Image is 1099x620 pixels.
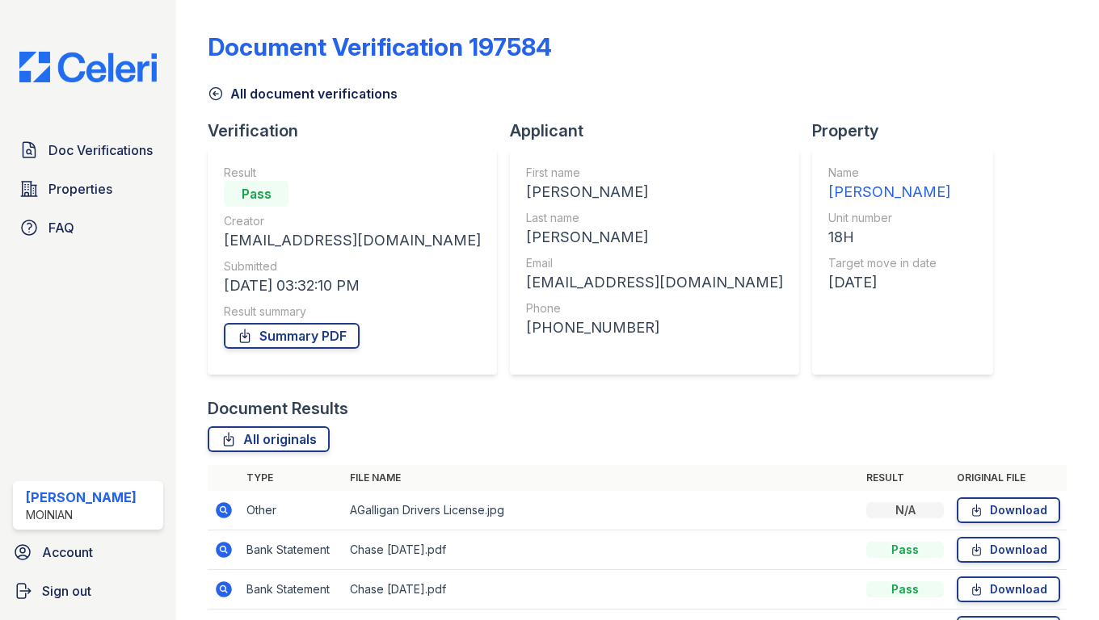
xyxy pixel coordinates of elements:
[957,576,1060,602] a: Download
[42,581,91,601] span: Sign out
[828,165,950,181] div: Name
[240,530,343,570] td: Bank Statement
[42,542,93,562] span: Account
[208,84,398,103] a: All document verifications
[224,213,481,229] div: Creator
[828,165,950,203] a: Name [PERSON_NAME]
[224,323,360,349] a: Summary PDF
[950,465,1067,491] th: Original file
[48,218,74,237] span: FAQ
[13,212,163,244] a: FAQ
[208,426,330,452] a: All originals
[48,179,112,199] span: Properties
[828,271,950,294] div: [DATE]
[343,570,860,610] td: Chase [DATE].pdf
[828,255,950,271] div: Target move in date
[957,497,1060,523] a: Download
[866,581,944,597] div: Pass
[224,258,481,274] div: Submitted
[6,52,170,82] img: CE_Logo_Blue-a8612792a0a2168367f1c8372b55b34899dd931a85d93a1a3d3e32e68fde9ad4.png
[526,255,783,271] div: Email
[48,140,153,160] span: Doc Verifications
[866,542,944,558] div: Pass
[6,536,170,568] a: Account
[6,575,170,607] a: Sign out
[866,502,944,518] div: N/A
[224,229,481,252] div: [EMAIL_ADDRESS][DOMAIN_NAME]
[828,181,950,203] div: [PERSON_NAME]
[526,271,783,294] div: [EMAIL_ADDRESS][DOMAIN_NAME]
[526,226,783,249] div: [PERSON_NAME]
[957,537,1060,563] a: Download
[13,173,163,205] a: Properties
[224,181,288,207] div: Pass
[13,134,163,166] a: Doc Verifications
[224,165,481,181] div: Result
[526,181,783,203] div: [PERSON_NAME]
[240,491,343,530] td: Other
[828,210,950,226] div: Unit number
[860,465,950,491] th: Result
[208,119,510,142] div: Verification
[526,300,783,316] div: Phone
[224,304,481,320] div: Result summary
[343,530,860,570] td: Chase [DATE].pdf
[526,210,783,226] div: Last name
[1031,555,1083,604] iframe: chat widget
[208,32,552,61] div: Document Verification 197584
[343,465,860,491] th: File name
[240,570,343,610] td: Bank Statement
[208,397,348,420] div: Document Results
[510,119,812,142] div: Applicant
[812,119,1006,142] div: Property
[224,274,481,297] div: [DATE] 03:32:10 PM
[828,226,950,249] div: 18H
[240,465,343,491] th: Type
[26,507,137,523] div: Moinian
[26,488,137,507] div: [PERSON_NAME]
[526,165,783,181] div: First name
[343,491,860,530] td: AGalligan Drivers License.jpg
[526,316,783,339] div: [PHONE_NUMBER]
